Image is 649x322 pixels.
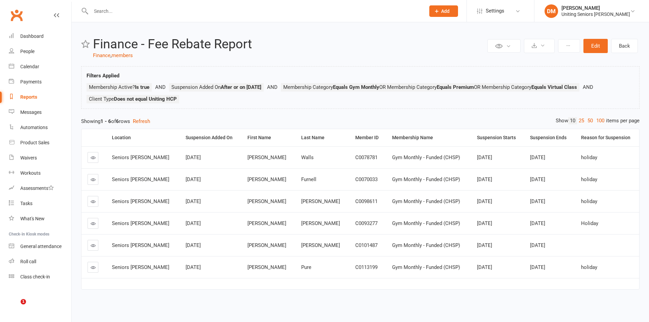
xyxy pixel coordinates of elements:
span: Seniors [PERSON_NAME] [112,242,169,248]
span: holiday [581,264,597,270]
span: [DATE] [186,264,201,270]
span: Client Type [89,96,177,102]
span: [DATE] [530,176,545,182]
div: Waivers [20,155,37,160]
a: What's New [9,211,71,226]
a: Product Sales [9,135,71,150]
span: Membership Active? [89,84,149,90]
span: [PERSON_NAME] [247,220,286,226]
div: Location [112,135,174,140]
div: Workouts [20,170,41,176]
span: Pure [301,264,311,270]
span: [DATE] [477,242,492,248]
span: C0113199 [355,264,378,270]
div: Suspension Added On [186,135,236,140]
span: C0078781 [355,154,378,160]
span: C0098611 [355,198,378,204]
button: Add [429,5,458,17]
span: , [111,52,112,58]
span: holiday [581,154,597,160]
a: Class kiosk mode [9,269,71,284]
span: OR Membership Category [379,84,474,90]
span: [PERSON_NAME] [247,176,286,182]
div: [PERSON_NAME] [561,5,630,11]
span: OR Membership Category [474,84,577,90]
span: [DATE] [530,242,545,248]
span: holiday [581,176,597,182]
button: Refresh [133,117,150,125]
div: Calendar [20,64,39,69]
div: Roll call [20,259,36,264]
div: People [20,49,34,54]
h2: Finance - Fee Rebate Report [93,37,486,51]
span: [DATE] [530,154,545,160]
span: Gym Monthly - Funded (CHSP) [392,154,460,160]
span: Gym Monthly - Funded (CHSP) [392,264,460,270]
div: General attendance [20,244,62,249]
span: [DATE] [530,264,545,270]
strong: 6 [116,118,119,124]
span: [PERSON_NAME] [301,198,340,204]
span: Seniors [PERSON_NAME] [112,220,169,226]
a: 10 [568,117,577,124]
span: Holiday [581,220,598,226]
span: [DATE] [186,154,201,160]
strong: Filters Applied [87,73,119,79]
div: First Name [247,135,290,140]
span: Furnell [301,176,316,182]
span: Gym Monthly - Funded (CHSP) [392,220,460,226]
div: Show items per page [556,117,640,124]
span: [PERSON_NAME] [301,242,340,248]
div: Suspension Ends [530,135,569,140]
a: Automations [9,120,71,135]
div: Product Sales [20,140,49,145]
span: Seniors [PERSON_NAME] [112,176,169,182]
strong: 1 - 6 [100,118,111,124]
span: [DATE] [186,198,201,204]
span: [PERSON_NAME] [247,242,286,248]
a: Assessments [9,181,71,196]
span: [PERSON_NAME] [247,198,286,204]
span: Seniors [PERSON_NAME] [112,198,169,204]
span: 1 [21,299,26,304]
span: [DATE] [186,220,201,226]
a: members [112,52,133,58]
a: General attendance kiosk mode [9,239,71,254]
div: Class check-in [20,274,50,279]
div: Membership Name [392,135,465,140]
div: Messages [20,109,42,115]
span: Gym Monthly - Funded (CHSP) [392,242,460,248]
a: Messages [9,105,71,120]
span: holiday [581,198,597,204]
div: Automations [20,125,48,130]
input: Search... [89,6,420,16]
button: Edit [583,39,608,53]
span: [DATE] [530,220,545,226]
a: 100 [595,117,606,124]
strong: Equals Virtual Class [531,84,577,90]
a: 50 [586,117,595,124]
strong: Equals Premium [437,84,474,90]
a: Finance [93,52,111,58]
span: [DATE] [186,242,201,248]
div: Showing of rows [81,117,640,125]
a: Reports [9,90,71,105]
span: Gym Monthly - Funded (CHSP) [392,198,460,204]
span: [DATE] [477,264,492,270]
strong: Is true [135,84,149,90]
span: Gym Monthly - Funded (CHSP) [392,176,460,182]
div: Reports [20,94,37,100]
a: Workouts [9,166,71,181]
div: Assessments [20,185,54,191]
a: 25 [577,117,586,124]
div: Member ID [355,135,381,140]
span: Walls [301,154,314,160]
a: Waivers [9,150,71,166]
div: Last Name [301,135,344,140]
a: Payments [9,74,71,90]
div: Reason for Suspension [581,135,634,140]
span: Seniors [PERSON_NAME] [112,154,169,160]
span: Suspension Added On [171,84,261,90]
span: [DATE] [477,176,492,182]
span: [PERSON_NAME] [247,154,286,160]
